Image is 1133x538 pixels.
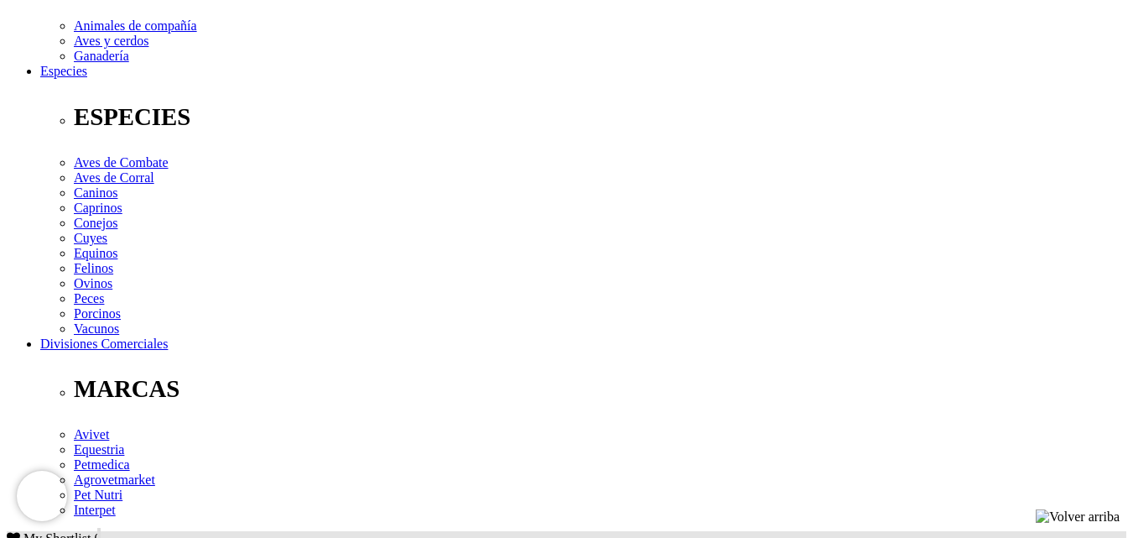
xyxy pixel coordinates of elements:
[74,231,107,245] a: Cuyes
[74,185,117,200] a: Caninos
[74,457,130,472] a: Petmedica
[17,471,67,521] iframe: Brevo live chat
[74,375,1126,403] p: MARCAS
[74,246,117,260] a: Equinos
[74,103,1126,131] p: ESPECIES
[1036,509,1120,525] img: Volver arriba
[74,306,121,321] a: Porcinos
[74,488,122,502] a: Pet Nutri
[74,18,197,33] a: Animales de compañía
[74,216,117,230] a: Conejos
[74,49,129,63] a: Ganadería
[74,34,148,48] a: Aves y cerdos
[74,170,154,185] a: Aves de Corral
[40,337,168,351] a: Divisiones Comerciales
[74,201,122,215] a: Caprinos
[74,291,104,306] a: Peces
[74,155,169,170] a: Aves de Combate
[40,64,87,78] a: Especies
[74,503,116,517] a: Interpet
[74,427,109,441] a: Avivet
[74,261,113,275] a: Felinos
[74,473,155,487] a: Agrovetmarket
[74,321,119,336] a: Vacunos
[74,442,124,457] a: Equestria
[74,276,112,290] a: Ovinos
